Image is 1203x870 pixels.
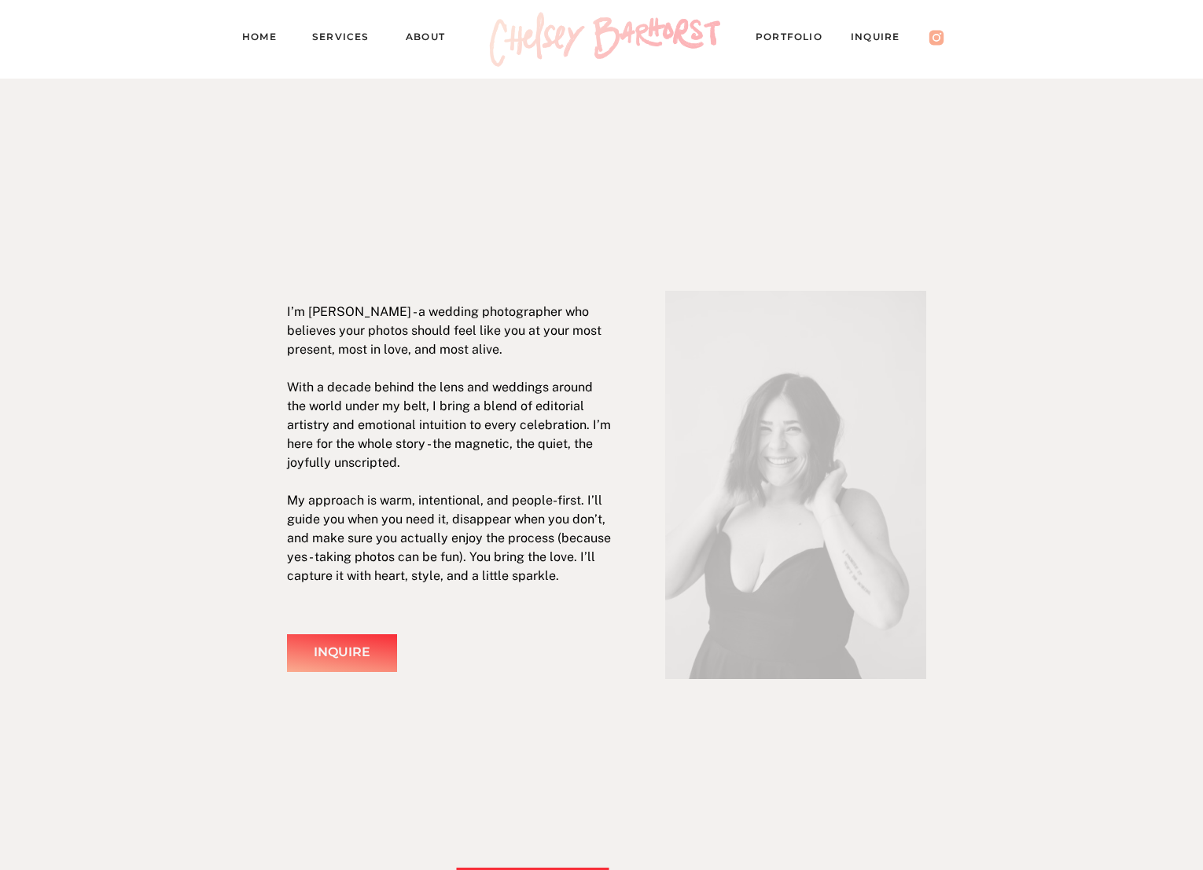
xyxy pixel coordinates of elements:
[756,28,837,50] a: PORTFOLIO
[296,641,388,664] div: Inquire
[312,28,383,50] a: Services
[406,28,460,50] a: About
[242,28,289,50] a: Home
[287,303,614,586] p: I’m [PERSON_NAME] - a wedding photographer who believes your photos should feel like you at your ...
[851,28,915,50] a: Inquire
